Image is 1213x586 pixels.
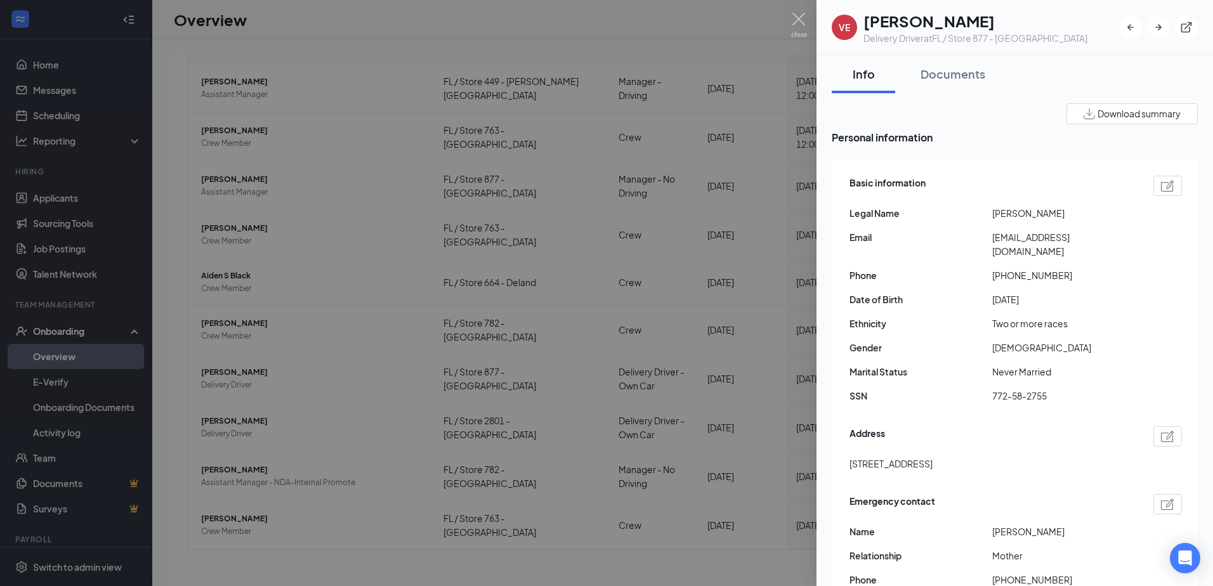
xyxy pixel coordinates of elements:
[849,365,992,379] span: Marital Status
[992,341,1135,355] span: [DEMOGRAPHIC_DATA]
[1175,16,1198,39] button: ExternalLink
[1152,21,1165,34] svg: ArrowRight
[849,389,992,403] span: SSN
[992,230,1135,258] span: [EMAIL_ADDRESS][DOMAIN_NAME]
[992,316,1135,330] span: Two or more races
[1119,16,1142,39] button: ArrowLeftNew
[992,549,1135,563] span: Mother
[849,457,933,471] span: [STREET_ADDRESS]
[992,292,1135,306] span: [DATE]
[844,66,882,82] div: Info
[849,206,992,220] span: Legal Name
[849,268,992,282] span: Phone
[832,129,1198,145] span: Personal information
[1098,107,1181,120] span: Download summary
[839,21,850,34] div: VE
[849,341,992,355] span: Gender
[849,524,992,538] span: Name
[992,268,1135,282] span: [PHONE_NUMBER]
[849,316,992,330] span: Ethnicity
[863,32,1087,44] div: Delivery Driver at FL / Store 877 - [GEOGRAPHIC_DATA]
[1170,543,1200,573] div: Open Intercom Messenger
[849,176,926,196] span: Basic information
[849,549,992,563] span: Relationship
[992,206,1135,220] span: [PERSON_NAME]
[1147,16,1170,39] button: ArrowRight
[863,10,1087,32] h1: [PERSON_NAME]
[849,426,885,446] span: Address
[992,389,1135,403] span: 772-58-2755
[849,230,992,244] span: Email
[992,365,1135,379] span: Never Married
[1066,103,1198,124] button: Download summary
[992,524,1135,538] span: [PERSON_NAME]
[849,494,935,514] span: Emergency contact
[849,292,992,306] span: Date of Birth
[921,66,985,82] div: Documents
[1180,21,1193,34] svg: ExternalLink
[1124,21,1137,34] svg: ArrowLeftNew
